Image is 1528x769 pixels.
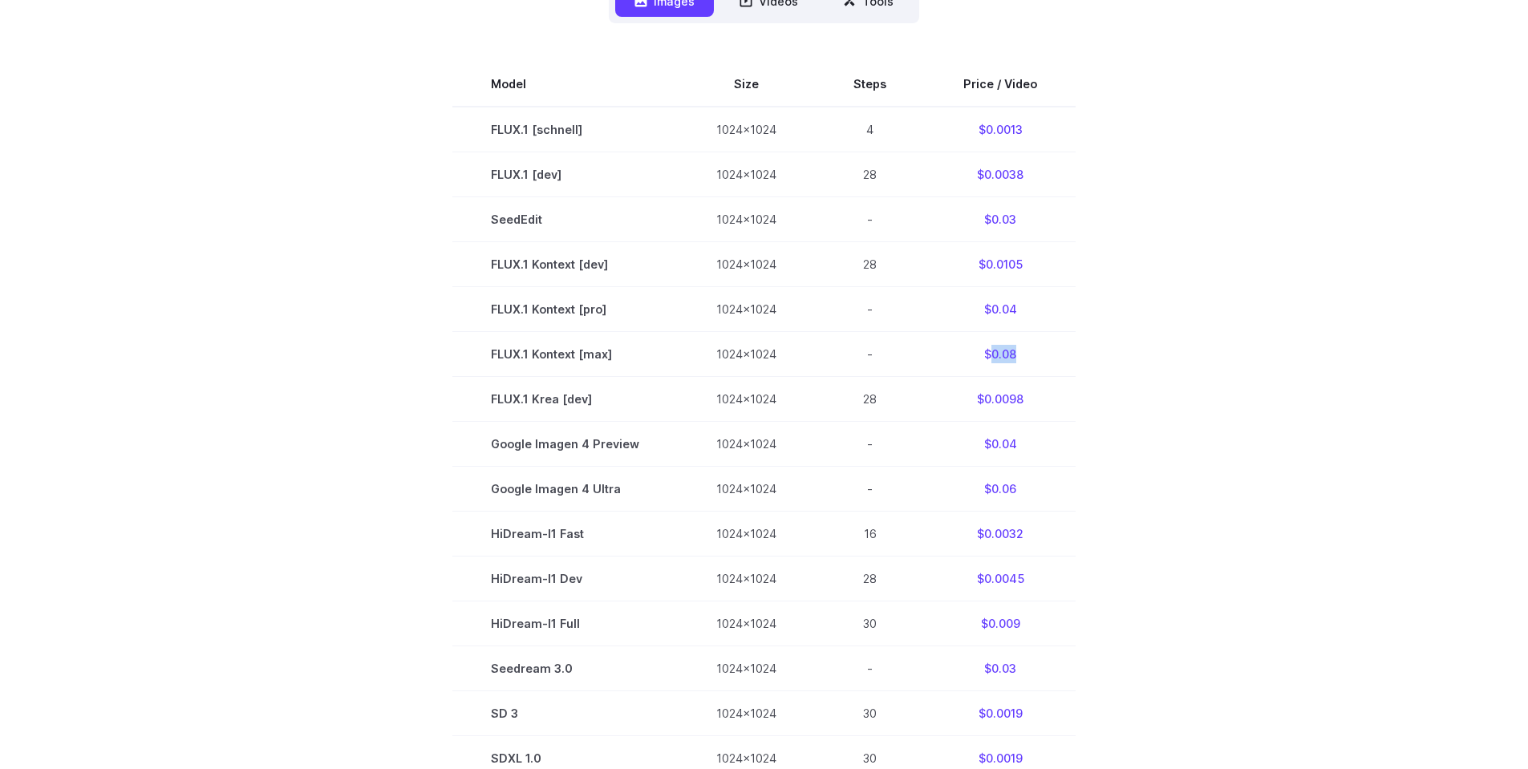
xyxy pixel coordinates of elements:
[678,512,815,557] td: 1024x1024
[925,422,1076,467] td: $0.04
[678,196,815,241] td: 1024x1024
[925,241,1076,286] td: $0.0105
[925,286,1076,331] td: $0.04
[452,467,678,512] td: Google Imagen 4 Ultra
[678,646,815,691] td: 1024x1024
[678,467,815,512] td: 1024x1024
[815,107,925,152] td: 4
[452,332,678,377] td: FLUX.1 Kontext [max]
[452,601,678,646] td: HiDream-I1 Full
[452,691,678,736] td: SD 3
[925,152,1076,196] td: $0.0038
[452,152,678,196] td: FLUX.1 [dev]
[678,286,815,331] td: 1024x1024
[925,467,1076,512] td: $0.06
[815,557,925,601] td: 28
[925,332,1076,377] td: $0.08
[925,62,1076,107] th: Price / Video
[815,241,925,286] td: 28
[925,512,1076,557] td: $0.0032
[815,377,925,422] td: 28
[452,646,678,691] td: Seedream 3.0
[925,196,1076,241] td: $0.03
[452,196,678,241] td: SeedEdit
[678,601,815,646] td: 1024x1024
[678,691,815,736] td: 1024x1024
[678,377,815,422] td: 1024x1024
[815,467,925,512] td: -
[678,241,815,286] td: 1024x1024
[815,196,925,241] td: -
[925,691,1076,736] td: $0.0019
[678,332,815,377] td: 1024x1024
[678,422,815,467] td: 1024x1024
[678,107,815,152] td: 1024x1024
[452,377,678,422] td: FLUX.1 Krea [dev]
[815,691,925,736] td: 30
[925,377,1076,422] td: $0.0098
[925,557,1076,601] td: $0.0045
[925,601,1076,646] td: $0.009
[452,62,678,107] th: Model
[815,62,925,107] th: Steps
[452,557,678,601] td: HiDream-I1 Dev
[815,422,925,467] td: -
[925,107,1076,152] td: $0.0013
[815,332,925,377] td: -
[815,512,925,557] td: 16
[678,557,815,601] td: 1024x1024
[815,601,925,646] td: 30
[815,286,925,331] td: -
[815,152,925,196] td: 28
[452,286,678,331] td: FLUX.1 Kontext [pro]
[815,646,925,691] td: -
[678,62,815,107] th: Size
[678,152,815,196] td: 1024x1024
[452,422,678,467] td: Google Imagen 4 Preview
[452,512,678,557] td: HiDream-I1 Fast
[925,646,1076,691] td: $0.03
[452,241,678,286] td: FLUX.1 Kontext [dev]
[452,107,678,152] td: FLUX.1 [schnell]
